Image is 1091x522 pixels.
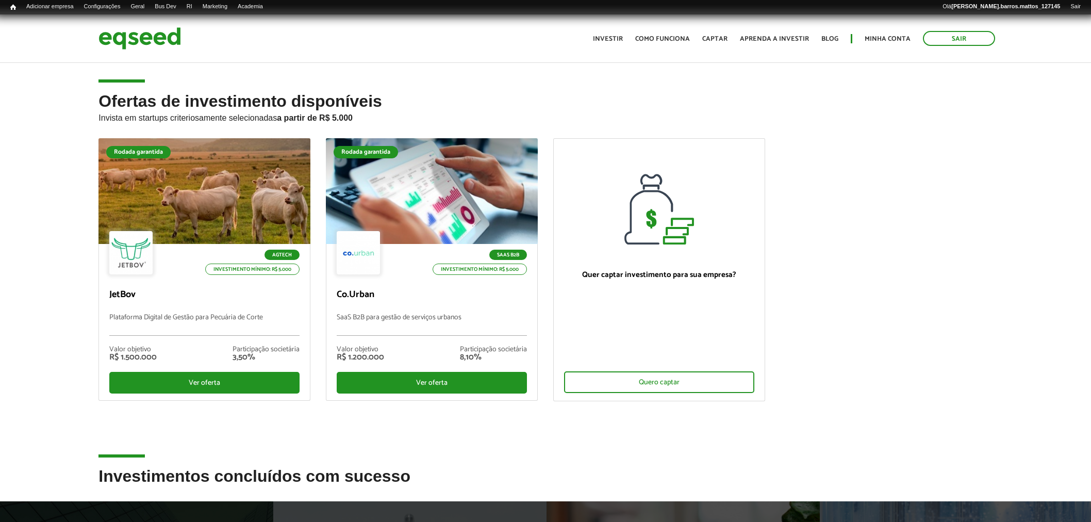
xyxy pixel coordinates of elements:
p: Invista em startups criteriosamente selecionadas [98,110,992,123]
strong: a partir de R$ 5.000 [277,113,353,122]
img: EqSeed [98,25,181,52]
p: Co.Urban [337,289,527,301]
a: Minha conta [865,36,911,42]
div: Rodada garantida [334,146,398,158]
a: Configurações [79,3,126,11]
div: R$ 1.500.000 [109,353,157,362]
a: Rodada garantida Agtech Investimento mínimo: R$ 5.000 JetBov Plataforma Digital de Gestão para Pe... [98,138,310,401]
a: Olá[PERSON_NAME].barros.mattos_127145 [937,3,1065,11]
p: SaaS B2B para gestão de serviços urbanos [337,314,527,336]
div: 3,50% [233,353,300,362]
div: Valor objetivo [109,346,157,353]
a: Blog [821,36,838,42]
a: Marketing [197,3,233,11]
p: SaaS B2B [489,250,527,260]
a: Adicionar empresa [21,3,79,11]
div: Valor objetivo [337,346,384,353]
a: Investir [593,36,623,42]
h2: Ofertas de investimento disponíveis [98,92,992,138]
span: Início [10,4,16,11]
p: Investimento mínimo: R$ 5.000 [433,264,527,275]
a: Captar [702,36,728,42]
div: 8,10% [460,353,527,362]
div: Participação societária [460,346,527,353]
a: Academia [233,3,268,11]
a: Bus Dev [150,3,181,11]
p: Investimento mínimo: R$ 5.000 [205,264,300,275]
div: Ver oferta [109,372,300,394]
a: Sair [923,31,995,46]
a: Aprenda a investir [740,36,809,42]
a: Quer captar investimento para sua empresa? Quero captar [553,138,765,401]
p: Plataforma Digital de Gestão para Pecuária de Corte [109,314,300,336]
p: JetBov [109,289,300,301]
a: Rodada garantida SaaS B2B Investimento mínimo: R$ 5.000 Co.Urban SaaS B2B para gestão de serviços... [326,138,538,401]
p: Agtech [265,250,300,260]
a: Como funciona [635,36,690,42]
div: Quero captar [564,371,754,393]
div: R$ 1.200.000 [337,353,384,362]
div: Ver oferta [337,372,527,394]
a: RI [181,3,197,11]
div: Rodada garantida [106,146,171,158]
div: Participação societária [233,346,300,353]
p: Quer captar investimento para sua empresa? [564,270,754,280]
a: Início [5,3,21,12]
a: Geral [125,3,150,11]
h2: Investimentos concluídos com sucesso [98,467,992,501]
strong: [PERSON_NAME].barros.mattos_127145 [951,3,1060,9]
a: Sair [1065,3,1086,11]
